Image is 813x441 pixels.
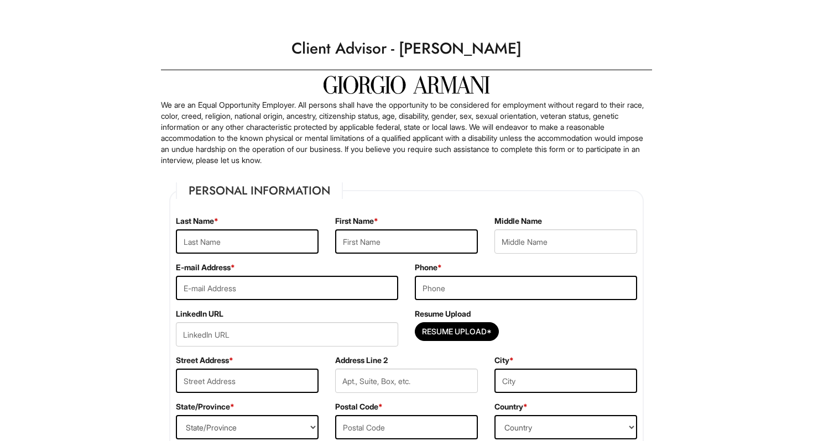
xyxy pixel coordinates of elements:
[176,276,398,300] input: E-mail Address
[494,369,637,393] input: City
[176,355,233,366] label: Street Address
[494,355,514,366] label: City
[176,369,319,393] input: Street Address
[335,216,378,227] label: First Name
[176,229,319,254] input: Last Name
[494,415,637,439] select: Country
[176,308,223,319] label: LinkedIn URL
[335,369,478,393] input: Apt., Suite, Box, etc.
[324,76,489,94] img: Giorgio Armani
[335,401,383,412] label: Postal Code
[176,216,218,227] label: Last Name
[335,415,478,439] input: Postal Code
[176,262,235,273] label: E-mail Address
[155,33,658,64] h1: Client Advisor - [PERSON_NAME]
[494,401,528,412] label: Country
[335,229,478,254] input: First Name
[494,216,542,227] label: Middle Name
[161,99,652,166] p: We are an Equal Opportunity Employer. All persons shall have the opportunity to be considered for...
[176,322,398,347] input: LinkedIn URL
[176,415,319,439] select: State/Province
[415,276,637,300] input: Phone
[415,322,499,341] button: Resume Upload*Resume Upload*
[176,401,234,412] label: State/Province
[335,355,388,366] label: Address Line 2
[494,229,637,254] input: Middle Name
[415,308,471,319] label: Resume Upload
[176,182,343,199] legend: Personal Information
[415,262,442,273] label: Phone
